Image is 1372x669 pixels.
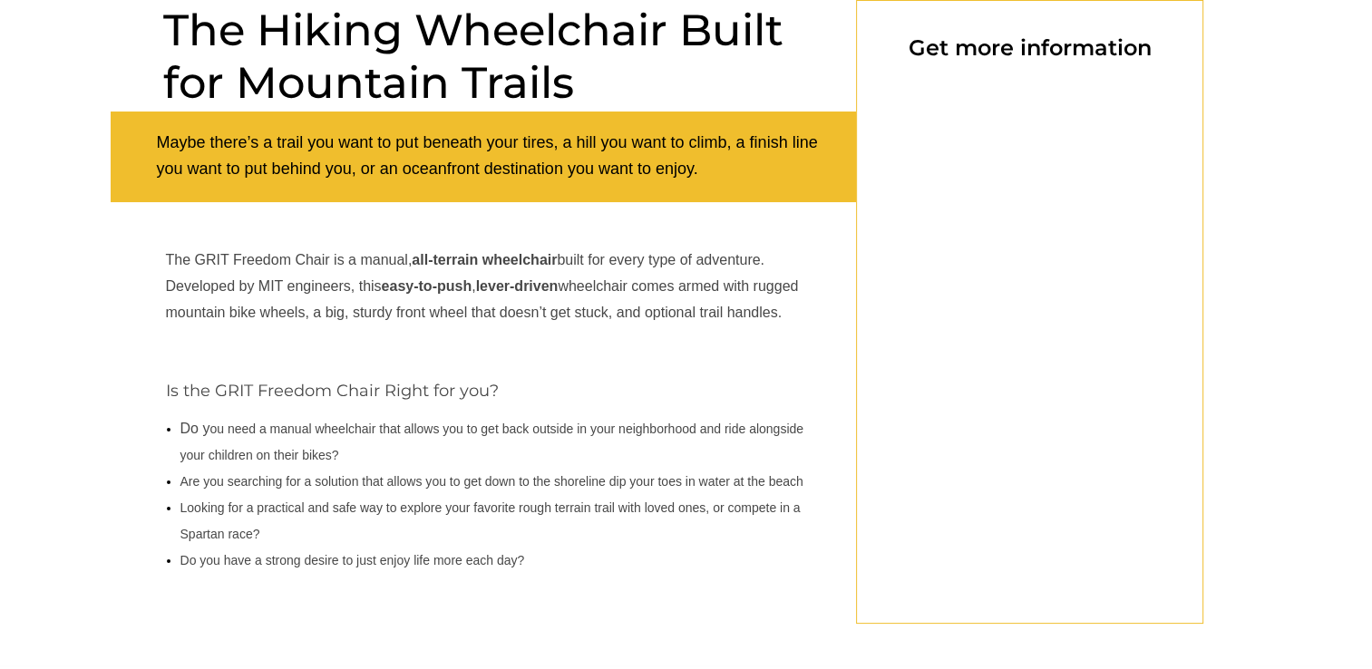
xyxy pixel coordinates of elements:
[382,278,472,294] strong: easy-to-push
[166,252,799,320] span: The GRIT Freedom Chair is a manual, built for every type of adventure. Developed by MIT engineers...
[180,474,803,489] span: Are you searching for a solution that allows you to get down to the shoreline dip your toes in wa...
[180,422,803,462] span: ou need a manual wheelchair that allows you to get back outside in your neighborhood and ride alo...
[157,133,818,178] span: Maybe there’s a trail you want to put beneath your tires, a hill you want to climb, a finish line...
[163,4,783,109] span: The Hiking Wheelchair Built for Mountain Trails
[476,278,559,294] strong: lever-driven
[180,421,210,436] span: Do y
[412,252,557,267] strong: all-terrain wheelchair
[887,88,1173,575] iframe: Form 0
[166,381,499,401] span: Is the GRIT Freedom Chair Right for you?
[180,553,525,567] span: Do you have a strong desire to just enjoy life more each day?
[909,34,1152,61] span: Get more information
[180,500,801,541] span: Looking for a practical and safe way to explore your favorite rough terrain trail with loved ones...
